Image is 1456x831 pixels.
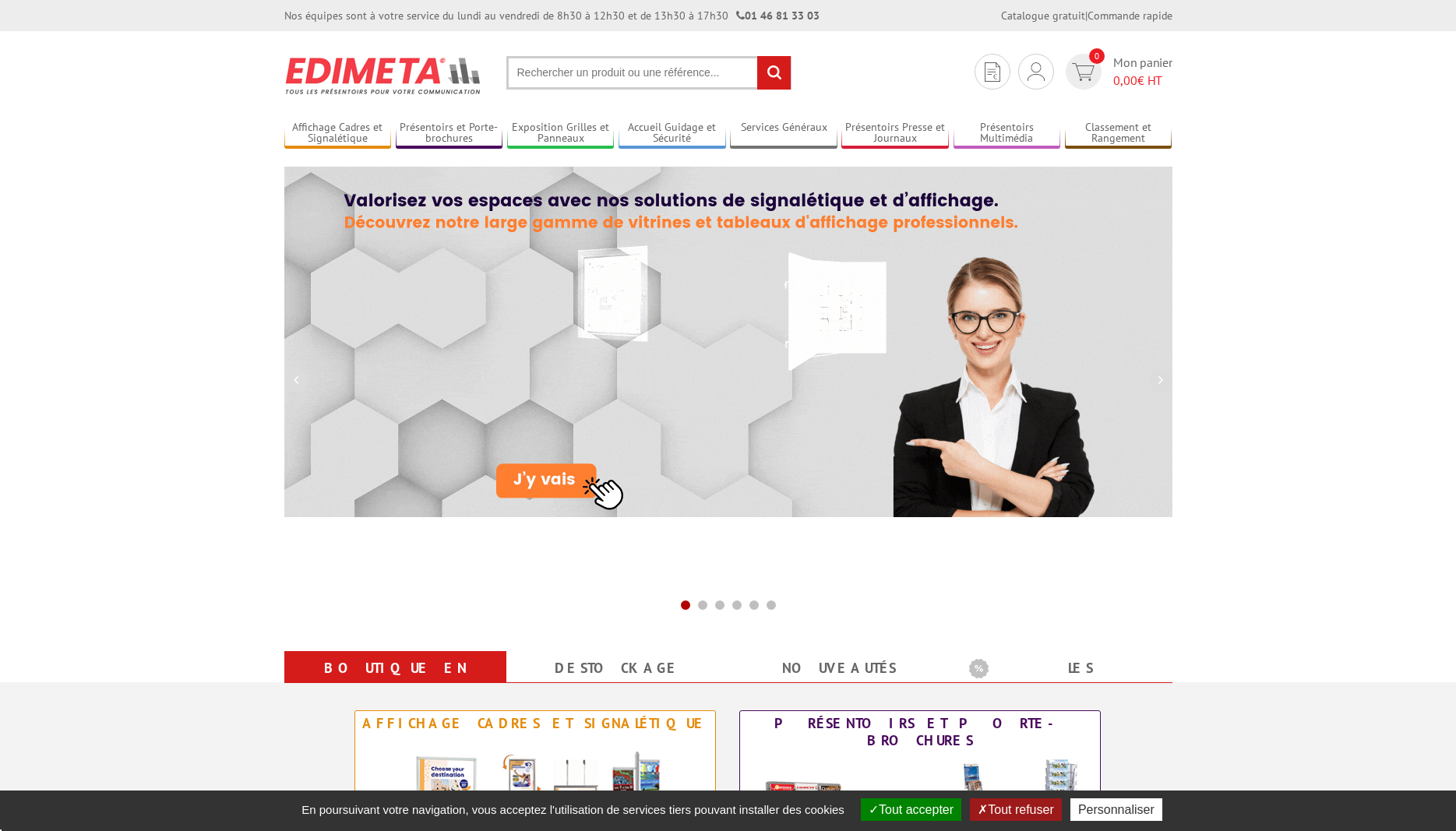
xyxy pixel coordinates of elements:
a: nouveautés [747,654,932,682]
a: Les promotions [969,654,1154,710]
b: Les promotions [969,654,1164,685]
input: Rechercher un produit ou une référence... [506,56,791,90]
span: Mon panier [1113,54,1172,90]
div: Affichage Cadres et Signalétique [359,715,711,732]
a: Boutique en ligne [303,654,488,710]
button: Tout refuser [970,798,1061,821]
a: Présentoirs Multimédia [954,121,1061,146]
button: Tout accepter [861,798,961,821]
a: Destockage [525,654,710,682]
a: devis rapide 0 Mon panier 0,00€ HT [1062,54,1172,90]
img: devis rapide [1028,62,1045,81]
div: | [1001,8,1172,23]
span: En poursuivant votre navigation, vous acceptez l'utilisation de services tiers pouvant installer ... [294,803,852,816]
a: Catalogue gratuit [1001,9,1085,23]
img: devis rapide [1072,63,1095,81]
a: Accueil Guidage et Sécurité [619,121,726,146]
a: Exposition Grilles et Panneaux [507,121,615,146]
span: € HT [1113,72,1172,90]
span: 0 [1089,48,1105,64]
a: Présentoirs et Porte-brochures [396,121,503,146]
span: 0,00 [1113,72,1137,88]
div: Présentoirs et Porte-brochures [744,715,1096,749]
input: rechercher [757,56,791,90]
img: Présentoir, panneau, stand - Edimeta - PLV, affichage, mobilier bureau, entreprise [284,47,483,104]
img: devis rapide [985,62,1000,82]
a: Classement et Rangement [1065,121,1172,146]
button: Personnaliser (fenêtre modale) [1070,798,1162,821]
a: Présentoirs Presse et Journaux [841,121,949,146]
div: Nos équipes sont à votre service du lundi au vendredi de 8h30 à 12h30 et de 13h30 à 17h30 [284,8,820,23]
a: Commande rapide [1088,9,1172,23]
a: Services Généraux [730,121,837,146]
strong: 01 46 81 33 03 [736,9,820,23]
a: Affichage Cadres et Signalétique [284,121,392,146]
